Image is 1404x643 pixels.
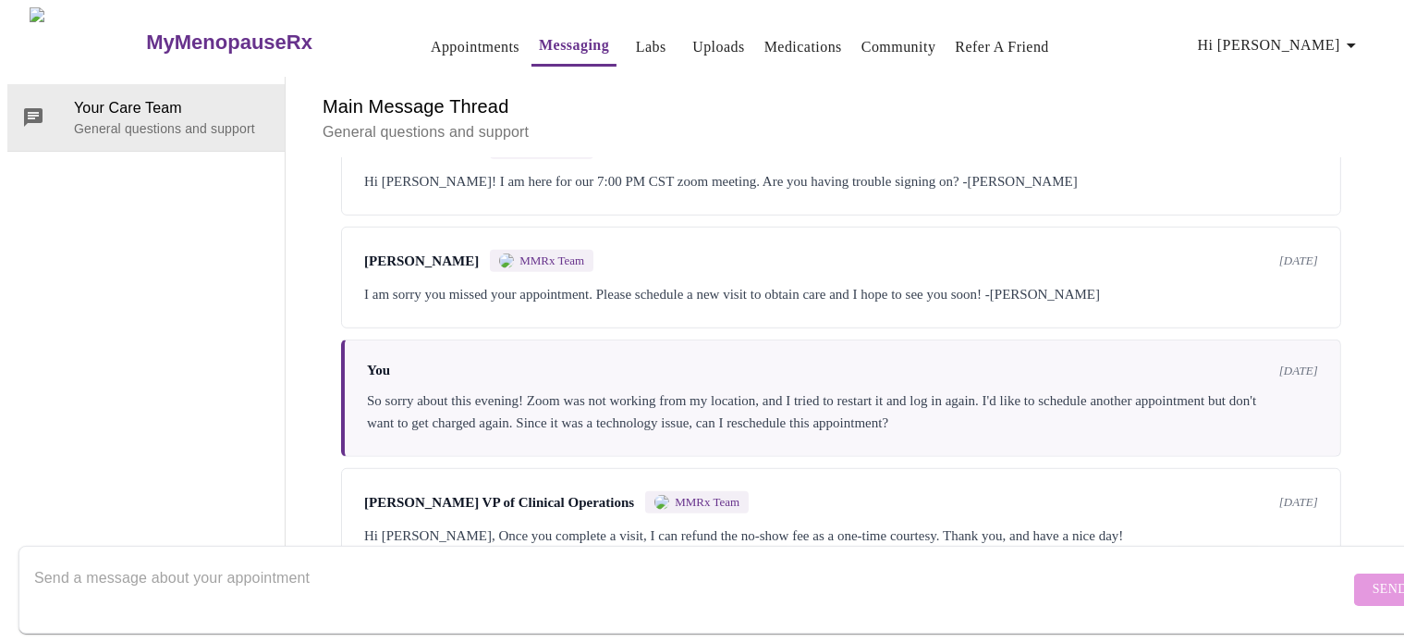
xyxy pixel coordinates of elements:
[431,34,519,60] a: Appointments
[764,34,842,60] a: Medications
[30,7,144,77] img: MyMenopauseRx Logo
[499,253,514,268] img: MMRX
[34,560,1349,619] textarea: Send a message about your appointment
[861,34,936,60] a: Community
[364,495,634,511] span: [PERSON_NAME] VP of Clinical Operations
[364,170,1318,192] div: Hi [PERSON_NAME]! I am here for our 7:00 PM CST zoom meeting. Are you having trouble signing on? ...
[654,495,669,510] img: MMRX
[1198,32,1362,58] span: Hi [PERSON_NAME]
[144,10,386,75] a: MyMenopauseRx
[1279,253,1318,268] span: [DATE]
[519,253,584,268] span: MMRx Team
[423,29,527,66] button: Appointments
[364,525,1318,547] div: Hi [PERSON_NAME], Once you complete a visit, I can refund the no-show fee as a one-time courtesy....
[367,390,1318,434] div: So sorry about this evening! Zoom was not working from my location, and I tried to restart it and...
[636,34,666,60] a: Labs
[955,34,1049,60] a: Refer a Friend
[947,29,1056,66] button: Refer a Friend
[692,34,745,60] a: Uploads
[757,29,849,66] button: Medications
[323,121,1360,143] p: General questions and support
[685,29,752,66] button: Uploads
[146,31,312,55] h3: MyMenopauseRx
[74,97,270,119] span: Your Care Team
[854,29,944,66] button: Community
[1279,364,1318,378] span: [DATE]
[531,27,617,67] button: Messaging
[74,119,270,138] p: General questions and support
[367,363,390,378] span: You
[539,32,609,58] a: Messaging
[7,84,285,151] div: Your Care TeamGeneral questions and support
[621,29,680,66] button: Labs
[1190,27,1370,64] button: Hi [PERSON_NAME]
[364,253,479,269] span: [PERSON_NAME]
[675,495,739,510] span: MMRx Team
[1279,495,1318,510] span: [DATE]
[364,283,1318,305] div: I am sorry you missed your appointment. Please schedule a new visit to obtain care and I hope to ...
[323,92,1360,121] h6: Main Message Thread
